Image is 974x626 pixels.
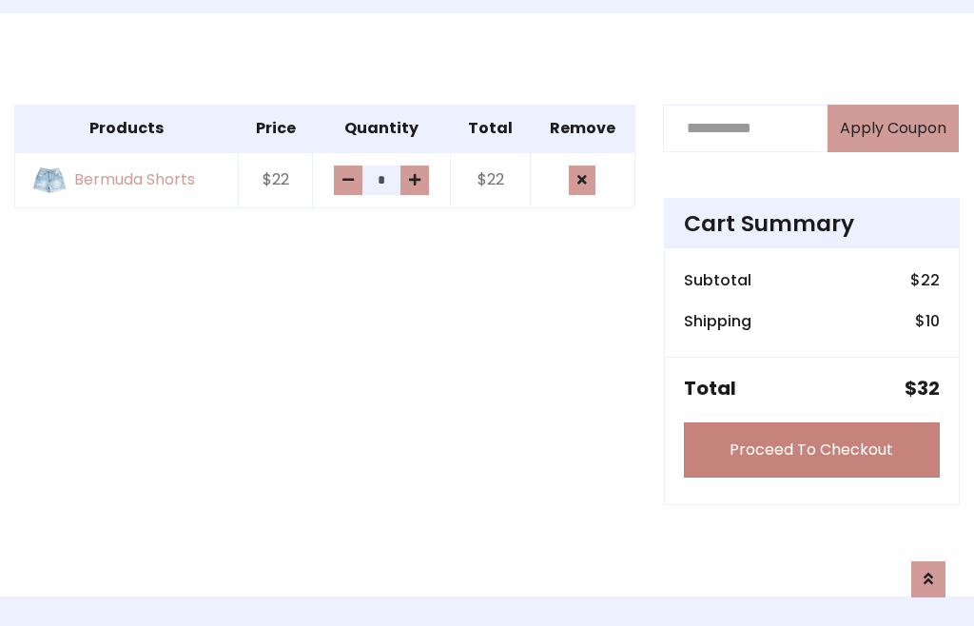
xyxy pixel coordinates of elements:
th: Quantity [313,105,451,152]
a: Bermuda Shorts [27,165,226,196]
h6: Shipping [684,312,751,330]
th: Total [451,105,531,152]
td: $22 [451,152,531,208]
h6: $ [915,312,940,330]
h6: $ [910,271,940,289]
th: Products [15,105,239,152]
h5: $ [905,377,940,400]
th: Remove [531,105,634,152]
h6: Subtotal [684,271,751,289]
span: 32 [917,375,940,401]
h5: Total [684,377,736,400]
a: Proceed To Checkout [684,422,940,478]
td: $22 [239,152,313,208]
button: Apply Coupon [828,105,959,152]
th: Price [239,105,313,152]
span: 10 [925,310,940,332]
h4: Cart Summary [684,210,940,237]
span: 22 [921,269,940,291]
